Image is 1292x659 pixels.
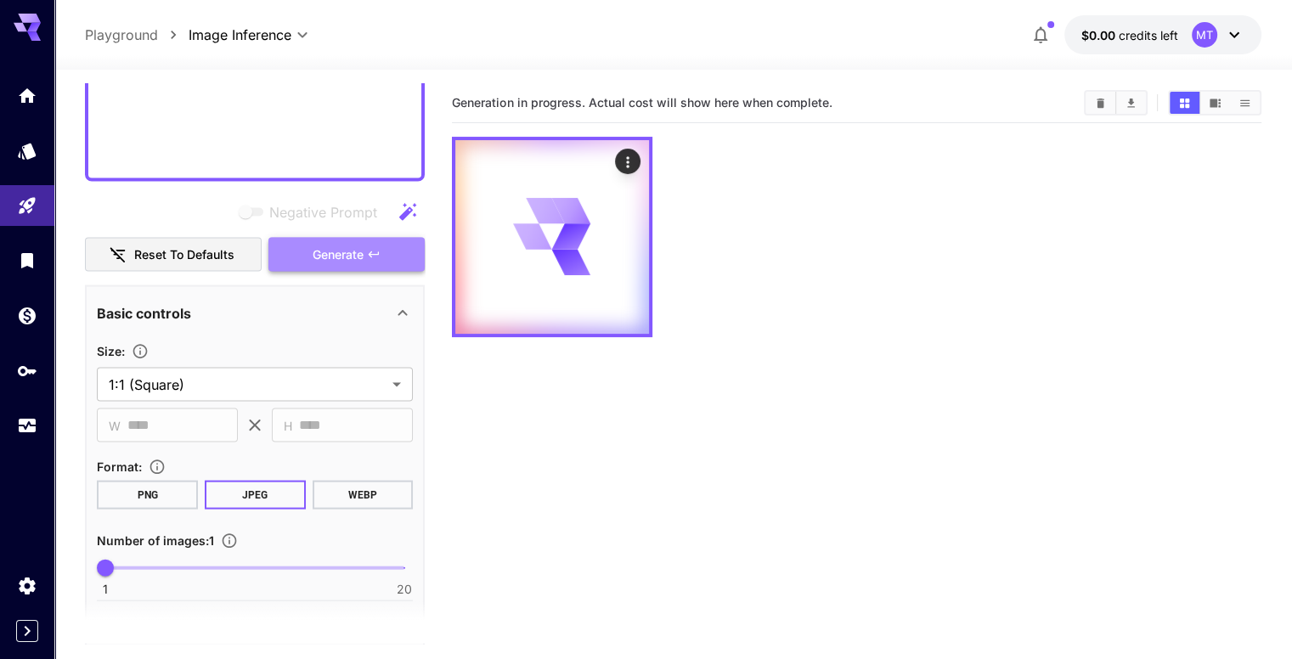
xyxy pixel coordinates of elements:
div: Clear ImagesDownload All [1084,90,1148,115]
p: Basic controls [97,303,191,324]
button: Expand sidebar [16,620,38,642]
button: Download All [1116,92,1146,114]
div: Actions [615,149,640,174]
div: Home [17,85,37,106]
a: Playground [85,25,158,45]
div: Show images in grid viewShow images in video viewShow images in list view [1168,90,1261,115]
button: $0.00MT [1064,15,1261,54]
span: Generation in progress. Actual cost will show here when complete. [452,95,832,110]
div: Basic controls [97,293,413,334]
span: Negative Prompt [269,202,377,222]
div: Wallet [17,305,37,326]
span: credits left [1119,28,1178,42]
div: Settings [17,575,37,596]
button: Choose the file format for the output image. [142,459,172,476]
button: Show images in grid view [1170,92,1199,114]
span: 20 [397,581,412,598]
div: Usage [17,415,37,437]
span: Number of images : 1 [97,533,214,548]
div: API Keys [17,360,37,381]
button: Clear Images [1086,92,1115,114]
div: Library [17,250,37,271]
span: Format : [97,459,142,474]
button: Specify how many images to generate in a single request. Each image generation will be charged se... [214,532,245,549]
button: Show images in video view [1200,92,1230,114]
span: Size : [97,344,125,358]
span: 1 [103,581,108,598]
span: H [284,416,292,436]
button: Adjust the dimensions of the generated image by specifying its width and height in pixels, or sel... [125,343,155,360]
span: Image Inference [189,25,291,45]
nav: breadcrumb [85,25,189,45]
button: WEBP [313,481,414,510]
span: $0.00 [1081,28,1119,42]
button: Generate [268,238,425,273]
span: W [109,416,121,436]
span: 1:1 (Square) [109,375,386,395]
button: Reset to defaults [85,238,262,273]
div: MT [1192,22,1217,48]
button: PNG [97,481,198,510]
div: Models [17,140,37,161]
button: Show images in list view [1230,92,1260,114]
span: Generate [313,245,364,266]
button: JPEG [205,481,306,510]
div: $0.00 [1081,26,1178,44]
div: Playground [17,195,37,217]
span: Negative prompts are not compatible with the selected model. [235,201,391,222]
